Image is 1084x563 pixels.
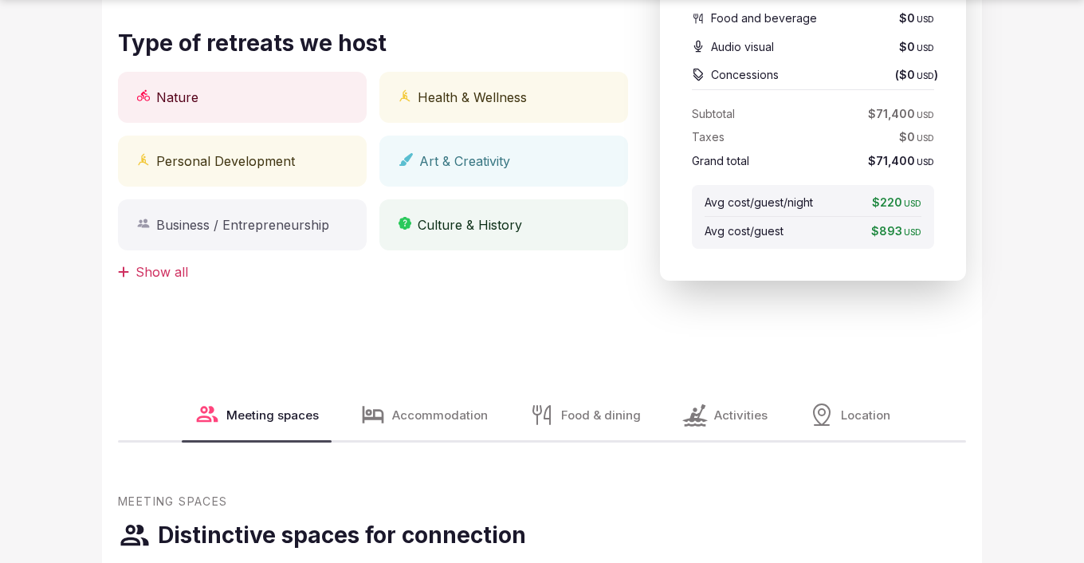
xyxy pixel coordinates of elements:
[692,130,725,146] label: Taxes
[899,10,934,26] span: $0
[868,153,934,169] span: $71,400
[917,110,934,120] span: USD
[226,407,319,423] span: Meeting spaces
[917,72,934,81] span: USD
[158,520,526,551] h3: Distinctive spaces for connection
[392,407,488,423] span: Accommodation
[917,14,934,24] span: USD
[561,407,641,423] span: Food & dining
[711,10,817,26] span: Food and beverage
[841,407,890,423] span: Location
[705,224,784,240] label: Avg cost/guest
[917,134,934,144] span: USD
[714,407,768,423] span: Activities
[895,68,899,84] span: (
[917,157,934,167] span: USD
[868,106,934,122] span: $71,400
[692,106,735,122] label: Subtotal
[904,228,921,238] span: USD
[118,263,628,281] div: Show all
[871,224,921,240] span: $893
[917,43,934,53] span: USD
[705,195,813,211] label: Avg cost/guest/night
[872,195,921,211] span: $220
[899,68,934,84] span: $0
[118,494,228,510] span: Meeting Spaces
[934,68,938,84] span: )
[899,39,934,55] span: $0
[711,39,774,55] span: Audio visual
[118,28,387,59] span: Type of retreats we host
[904,199,921,208] span: USD
[711,68,779,84] span: Concessions
[899,130,934,146] span: $0
[692,153,749,169] label: Grand total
